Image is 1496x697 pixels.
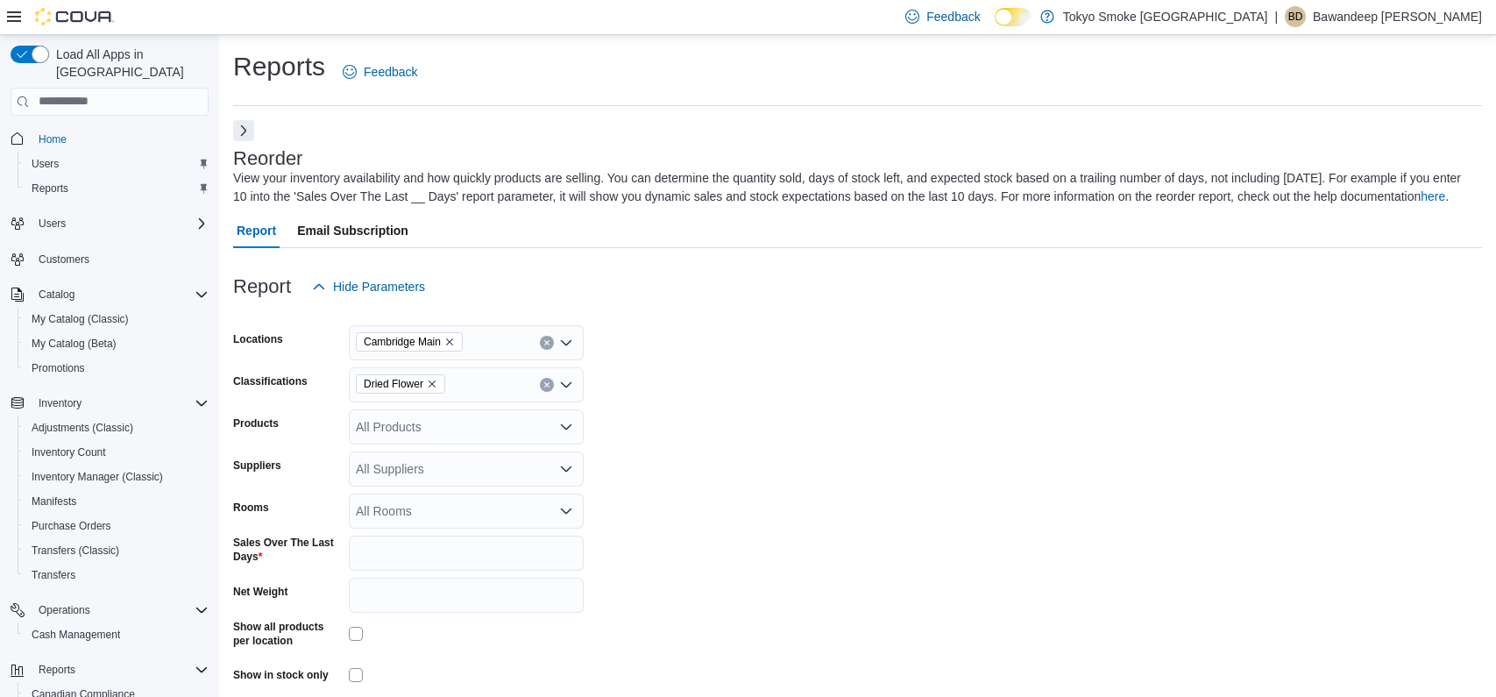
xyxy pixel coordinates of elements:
[233,332,283,346] label: Locations
[233,536,342,564] label: Sales Over The Last Days
[25,466,170,487] a: Inventory Manager (Classic)
[39,217,66,231] span: Users
[1274,6,1278,27] p: |
[233,585,287,599] label: Net Weight
[25,466,209,487] span: Inventory Manager (Classic)
[233,620,342,648] label: Show all products per location
[233,668,329,682] label: Show in stock only
[32,337,117,351] span: My Catalog (Beta)
[25,624,209,645] span: Cash Management
[39,603,90,617] span: Operations
[25,309,209,330] span: My Catalog (Classic)
[25,540,126,561] a: Transfers (Classic)
[18,538,216,563] button: Transfers (Classic)
[559,462,573,476] button: Open list of options
[18,465,216,489] button: Inventory Manager (Classic)
[49,46,209,81] span: Load All Apps in [GEOGRAPHIC_DATA]
[1285,6,1306,27] div: Bawandeep Dhesi
[233,374,308,388] label: Classifications
[1288,6,1303,27] span: BD
[32,421,133,435] span: Adjustments (Classic)
[4,246,216,272] button: Customers
[32,628,120,642] span: Cash Management
[25,178,209,199] span: Reports
[18,307,216,331] button: My Catalog (Classic)
[25,153,66,174] a: Users
[4,282,216,307] button: Catalog
[305,269,432,304] button: Hide Parameters
[1313,6,1482,27] p: Bawandeep [PERSON_NAME]
[25,491,83,512] a: Manifests
[32,213,209,234] span: Users
[32,284,82,305] button: Catalog
[32,248,209,270] span: Customers
[25,333,124,354] a: My Catalog (Beta)
[18,331,216,356] button: My Catalog (Beta)
[25,358,92,379] a: Promotions
[32,157,59,171] span: Users
[297,213,408,248] span: Email Subscription
[32,393,89,414] button: Inventory
[39,288,74,302] span: Catalog
[18,563,216,587] button: Transfers
[25,442,113,463] a: Inventory Count
[32,284,209,305] span: Catalog
[32,361,85,375] span: Promotions
[1063,6,1268,27] p: Tokyo Smoke [GEOGRAPHIC_DATA]
[25,309,136,330] a: My Catalog (Classic)
[32,470,163,484] span: Inventory Manager (Classic)
[32,213,73,234] button: Users
[35,8,114,25] img: Cova
[25,624,127,645] a: Cash Management
[559,504,573,518] button: Open list of options
[32,393,209,414] span: Inventory
[18,416,216,440] button: Adjustments (Classic)
[25,417,140,438] a: Adjustments (Classic)
[18,440,216,465] button: Inventory Count
[18,489,216,514] button: Manifests
[39,396,82,410] span: Inventory
[39,663,75,677] span: Reports
[333,278,425,295] span: Hide Parameters
[32,128,209,150] span: Home
[32,600,209,621] span: Operations
[32,445,106,459] span: Inventory Count
[25,540,209,561] span: Transfers (Classic)
[25,358,209,379] span: Promotions
[39,252,89,267] span: Customers
[4,126,216,152] button: Home
[995,8,1032,26] input: Dark Mode
[32,519,111,533] span: Purchase Orders
[4,211,216,236] button: Users
[32,544,119,558] span: Transfers (Classic)
[18,176,216,201] button: Reports
[18,152,216,176] button: Users
[32,129,74,150] a: Home
[926,8,980,25] span: Feedback
[233,416,279,430] label: Products
[25,153,209,174] span: Users
[18,622,216,647] button: Cash Management
[32,659,209,680] span: Reports
[25,516,118,537] a: Purchase Orders
[233,49,325,84] h1: Reports
[364,333,441,351] span: Cambridge Main
[32,249,96,270] a: Customers
[32,568,75,582] span: Transfers
[540,378,554,392] button: Clear input
[25,178,75,199] a: Reports
[995,26,996,27] span: Dark Mode
[356,332,463,352] span: Cambridge Main
[364,375,423,393] span: Dried Flower
[237,213,276,248] span: Report
[1421,189,1445,203] a: here
[25,491,209,512] span: Manifests
[427,379,437,389] button: Remove Dried Flower from selection in this group
[233,276,291,297] h3: Report
[356,374,445,394] span: Dried Flower
[233,459,281,473] label: Suppliers
[540,336,554,350] button: Clear input
[233,148,302,169] h3: Reorder
[25,565,209,586] span: Transfers
[4,598,216,622] button: Operations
